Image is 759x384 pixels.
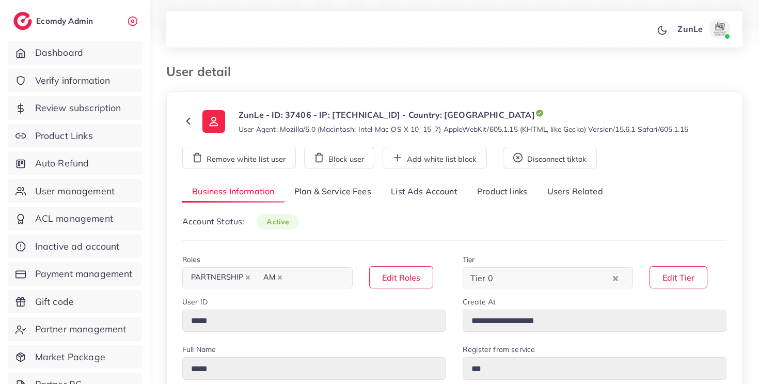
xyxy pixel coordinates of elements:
[381,181,467,203] a: List Ads Account
[8,235,142,258] a: Inactive ad account
[613,272,618,284] button: Clear Selected
[35,46,83,59] span: Dashboard
[8,96,142,120] a: Review subscription
[35,240,120,253] span: Inactive ad account
[677,23,703,35] p: ZunLe
[8,41,142,65] a: Dashboard
[468,270,495,286] span: Tier 0
[166,64,239,79] h3: User detail
[36,16,96,26] h2: Ecomdy Admin
[35,295,74,309] span: Gift code
[35,101,121,115] span: Review subscription
[288,270,339,286] input: Search for option
[182,147,296,168] button: Remove white list user
[503,147,597,168] button: Disconnect tiktok
[35,322,126,336] span: Partner management
[186,270,255,285] span: PARTNERSHIP
[284,181,381,203] a: Plan & Service Fees
[467,181,537,203] a: Product links
[8,69,142,93] a: Verify information
[35,157,89,170] span: Auto Refund
[35,267,133,281] span: Payment management
[8,290,142,314] a: Gift code
[463,267,633,288] div: Search for option
[369,266,433,288] button: Edit Roles
[8,207,142,231] a: ACL management
[304,147,374,168] button: Block user
[8,151,142,175] a: Auto Refund
[182,267,353,288] div: Search for option
[8,179,142,203] a: User management
[463,344,535,355] label: Register from service
[463,254,475,265] label: Tier
[463,297,496,307] label: Create At
[182,215,299,228] p: Account Status:
[259,270,287,285] span: AM
[35,129,93,143] span: Product Links
[239,124,688,134] small: User Agent: Mozilla/5.0 (Macintosh; Intel Mac OS X 10_15_7) AppleWebKit/605.1.15 (KHTML, like Gec...
[13,12,96,30] a: logoEcomdy Admin
[182,254,200,265] label: Roles
[35,212,113,225] span: ACL management
[8,124,142,148] a: Product Links
[535,109,544,118] img: icon-tick.de4e08dc.svg
[239,109,688,121] p: ZunLe - ID: 37406 - IP: [TECHNICAL_ID] - Country: [GEOGRAPHIC_DATA]
[13,12,32,30] img: logo
[35,350,105,364] span: Market Package
[277,275,282,280] button: Deselect AM
[245,275,250,280] button: Deselect PARTNERSHIP
[202,110,225,133] img: ic-user-info.36bf1079.svg
[8,262,142,286] a: Payment management
[672,19,734,39] a: ZunLeavatar
[709,19,730,39] img: avatar
[182,344,216,355] label: Full Name
[182,181,284,203] a: Business Information
[35,74,110,87] span: Verify information
[650,266,707,288] button: Edit Tier
[383,147,487,168] button: Add white list block
[182,297,208,307] label: User ID
[35,185,115,198] span: User management
[496,270,610,286] input: Search for option
[537,181,612,203] a: Users Related
[257,214,299,229] span: active
[8,345,142,369] a: Market Package
[8,317,142,341] a: Partner management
